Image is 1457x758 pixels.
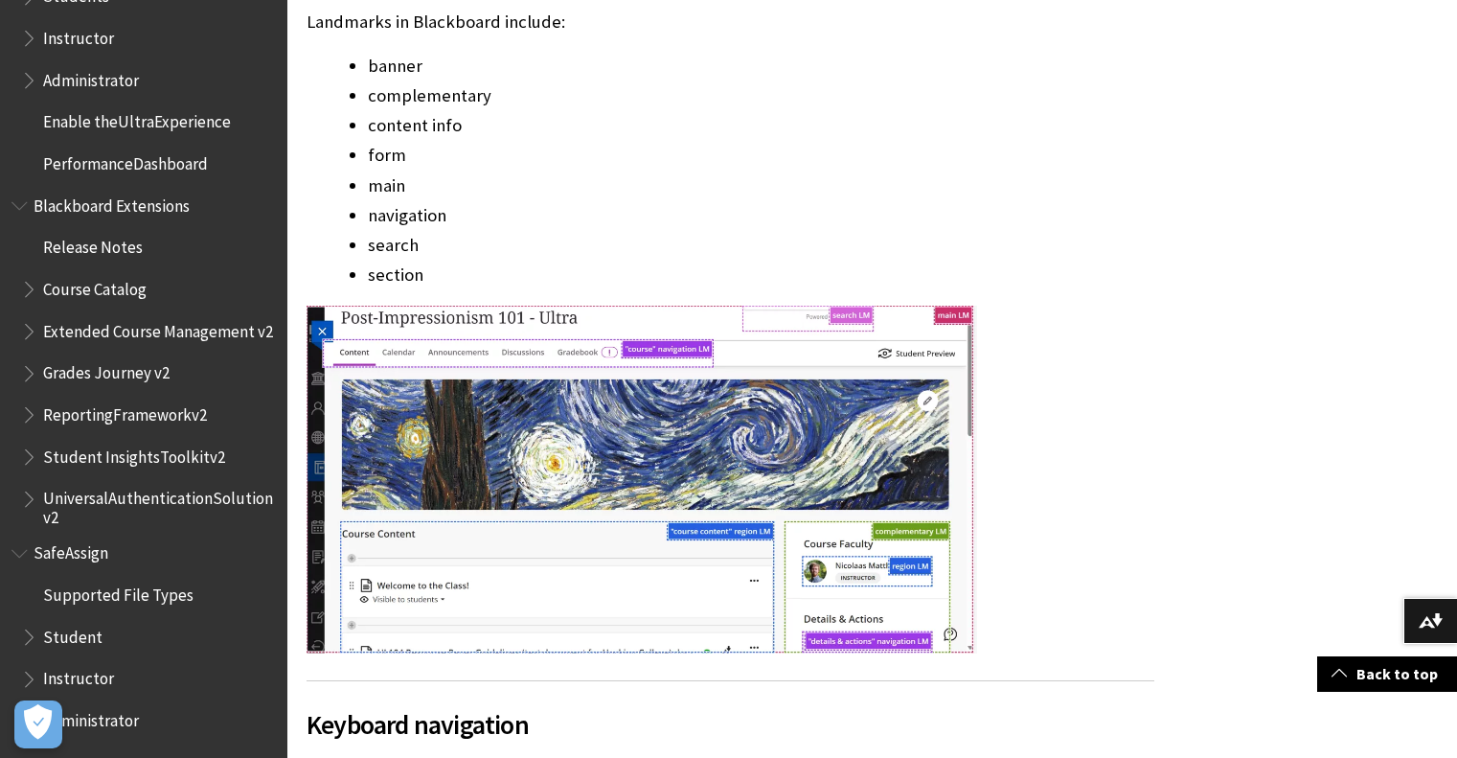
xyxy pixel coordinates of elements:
[307,704,1154,745] span: Keyboard navigation
[43,111,231,132] relin-hc: Enable the Experience
[368,112,1154,139] li: content info
[34,538,108,563] span: SafeAssign
[43,232,143,258] span: Release Notes
[113,404,192,425] relin-origin: Framework
[43,315,273,341] span: Extended Course Management v2
[368,82,1154,109] li: complementary
[368,262,1154,288] li: section
[368,232,1154,259] li: search
[11,538,276,737] nav: Book outline for Blackboard SafeAssign
[43,447,225,468] relin-hc: Student Insights v2
[43,621,102,647] span: Student
[43,579,194,605] span: Supported File Types
[43,153,208,174] relin-hc: Performance
[11,190,276,528] nav: Book outline for Blackboard Extensions
[14,701,62,748] button: Open Preferences
[43,404,207,425] relin-hc: Reporting v2
[34,190,190,216] span: Blackboard Extensions
[108,488,213,509] relin-origin: Authentication
[43,704,139,730] span: Administrator
[118,111,154,132] relin-origin: Ultra
[368,172,1154,199] li: main
[368,55,422,77] relin-origin: banner
[368,142,1154,169] li: form
[43,273,147,299] span: Course Catalog
[43,64,139,90] span: Administrator
[43,663,114,689] span: Instructor
[133,153,208,174] relin-origin: Dashboard
[43,22,114,48] span: Instructor
[307,10,1154,34] p: Landmarks in Blackboard include:
[307,306,977,654] img: Course content page structure by landmarks
[160,447,210,468] relin-origin: Toolkit
[1317,656,1457,692] a: Back to top
[368,202,1154,229] li: navigation
[43,357,170,383] span: Grades Journey v2
[43,488,273,528] relin-hc: Universal Solution v2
